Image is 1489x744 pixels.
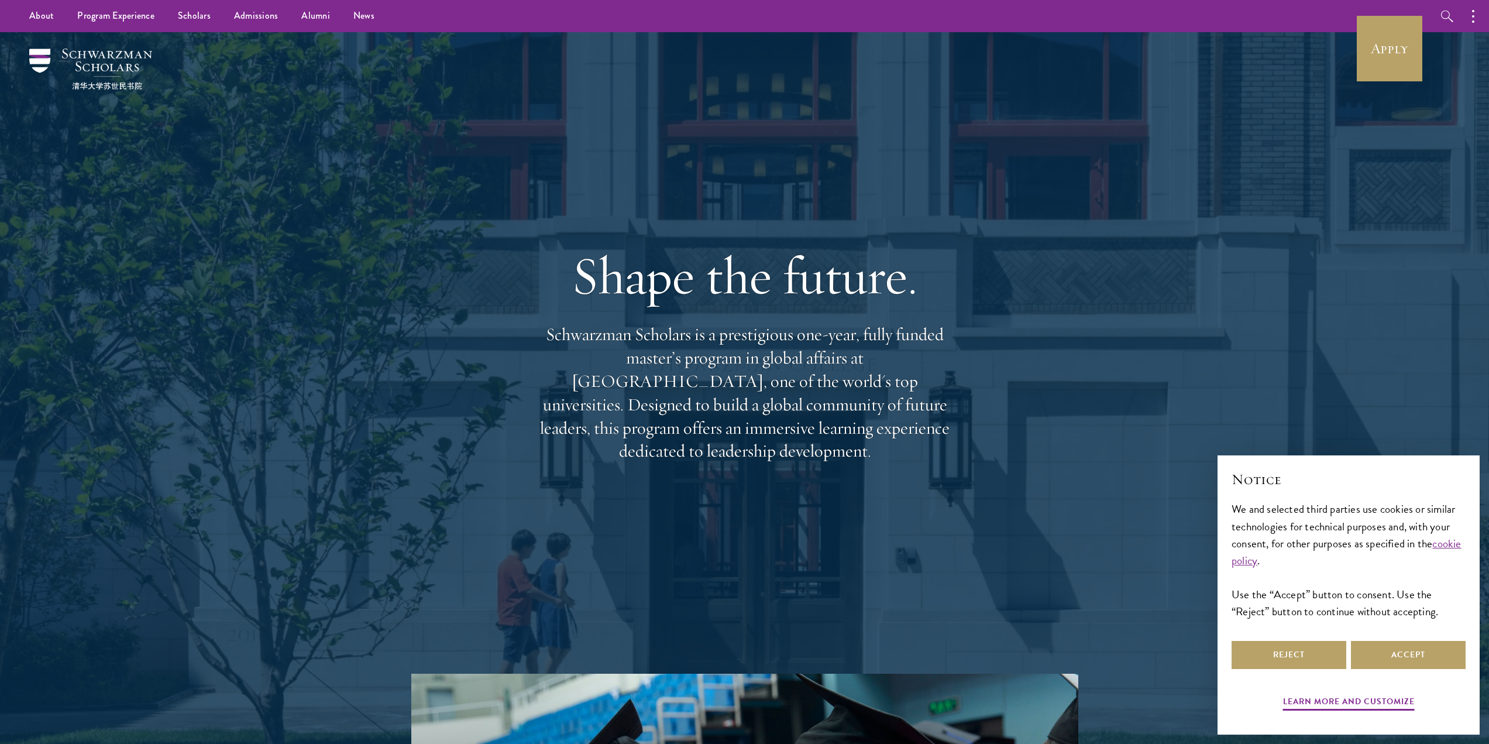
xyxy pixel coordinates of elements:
[534,323,955,463] p: Schwarzman Scholars is a prestigious one-year, fully funded master’s program in global affairs at...
[29,49,152,90] img: Schwarzman Scholars
[534,243,955,308] h1: Shape the future.
[1351,641,1466,669] button: Accept
[1283,694,1415,712] button: Learn more and customize
[1232,469,1466,489] h2: Notice
[1357,16,1422,81] a: Apply
[1232,641,1346,669] button: Reject
[1232,535,1462,569] a: cookie policy
[1232,500,1466,619] div: We and selected third parties use cookies or similar technologies for technical purposes and, wit...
